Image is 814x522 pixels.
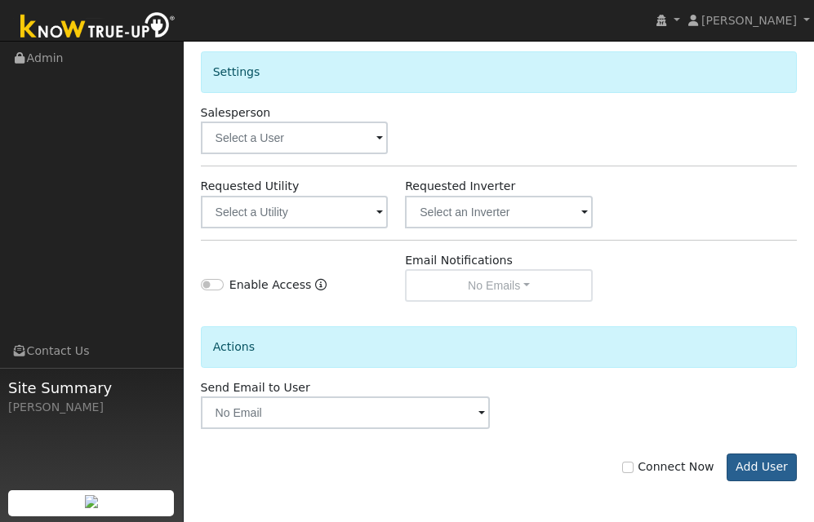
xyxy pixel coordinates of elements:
[8,399,175,416] div: [PERSON_NAME]
[229,276,312,294] label: Enable Access
[405,178,515,195] label: Requested Inverter
[405,196,593,228] input: Select an Inverter
[201,178,300,195] label: Requested Utility
[201,396,491,429] input: No Email
[12,9,184,46] img: Know True-Up
[405,252,513,269] label: Email Notifications
[622,462,634,473] input: Connect Now
[727,453,798,481] button: Add User
[622,458,714,476] label: Connect Now
[201,104,271,122] label: Salesperson
[315,276,327,302] a: Enable Access
[701,14,797,27] span: [PERSON_NAME]
[201,326,798,368] div: Actions
[201,51,798,93] div: Settings
[201,379,310,396] label: Send Email to User
[201,196,389,228] input: Select a Utility
[85,495,98,508] img: retrieve
[201,122,389,154] input: Select a User
[8,377,175,399] span: Site Summary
